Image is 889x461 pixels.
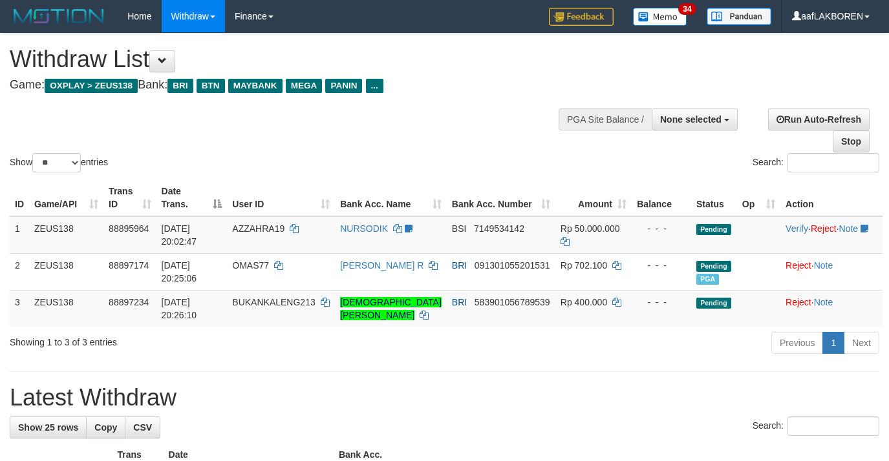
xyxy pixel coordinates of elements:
[844,332,879,354] a: Next
[833,130,870,152] a: Stop
[637,222,686,235] div: - - -
[286,79,323,93] span: MEGA
[660,114,722,125] span: None selected
[32,153,81,172] select: Showentries
[10,331,361,349] div: Showing 1 to 3 of 3 entries
[10,179,29,216] th: ID
[452,260,467,271] span: BRI
[768,108,870,130] a: Run Auto-Refresh
[696,274,719,285] span: Marked by aafanarl
[737,179,780,216] th: Op: activate to sort column ascending
[814,297,833,307] a: Note
[10,79,580,92] h4: Game: Bank:
[86,416,125,438] a: Copy
[452,297,467,307] span: BRI
[232,297,315,307] span: BUKANKALENG213
[696,261,731,272] span: Pending
[549,8,614,26] img: Feedback.jpg
[29,179,103,216] th: Game/API: activate to sort column ascending
[637,296,686,309] div: - - -
[447,179,555,216] th: Bank Acc. Number: activate to sort column ascending
[10,153,108,172] label: Show entries
[156,179,228,216] th: Date Trans.: activate to sort column descending
[780,179,883,216] th: Action
[10,290,29,327] td: 3
[771,332,823,354] a: Previous
[696,298,731,309] span: Pending
[452,223,467,234] span: BSI
[167,79,193,93] span: BRI
[125,416,160,438] a: CSV
[10,216,29,254] td: 1
[753,153,879,172] label: Search:
[559,108,652,130] div: PGA Site Balance /
[786,260,811,271] a: Reject
[94,422,117,433] span: Copy
[633,8,687,26] img: Button%20Memo.svg
[561,297,607,307] span: Rp 400.000
[474,223,524,234] span: Copy 7149534142 to clipboard
[780,290,883,327] td: ·
[335,179,447,216] th: Bank Acc. Name: activate to sort column ascending
[340,297,442,320] a: [DEMOGRAPHIC_DATA][PERSON_NAME]
[162,223,197,247] span: [DATE] 20:02:47
[29,216,103,254] td: ZEUS138
[822,332,844,354] a: 1
[753,416,879,436] label: Search:
[561,260,607,271] span: Rp 702.100
[10,416,87,438] a: Show 25 rows
[786,223,808,234] a: Verify
[18,422,78,433] span: Show 25 rows
[10,6,108,26] img: MOTION_logo.png
[340,260,423,271] a: [PERSON_NAME] R
[814,260,833,271] a: Note
[366,79,383,93] span: ...
[29,253,103,290] td: ZEUS138
[561,223,620,234] span: Rp 50.000.000
[787,153,879,172] input: Search:
[787,416,879,436] input: Search:
[475,260,550,271] span: Copy 091301055201531 to clipboard
[10,385,879,411] h1: Latest Withdraw
[707,8,771,25] img: panduan.png
[475,297,550,307] span: Copy 583901056789539 to clipboard
[45,79,138,93] span: OXPLAY > ZEUS138
[632,179,691,216] th: Balance
[197,79,225,93] span: BTN
[232,223,284,234] span: AZZAHRA19
[103,179,156,216] th: Trans ID: activate to sort column ascending
[227,179,335,216] th: User ID: activate to sort column ascending
[325,79,362,93] span: PANIN
[839,223,859,234] a: Note
[162,297,197,320] span: [DATE] 20:26:10
[696,224,731,235] span: Pending
[109,260,149,271] span: 88897174
[555,179,632,216] th: Amount: activate to sort column ascending
[10,46,580,72] h1: Withdraw List
[637,259,686,272] div: - - -
[162,260,197,283] span: [DATE] 20:25:06
[678,3,696,15] span: 34
[340,223,388,234] a: NURSODIK
[228,79,283,93] span: MAYBANK
[780,216,883,254] td: · ·
[780,253,883,290] td: ·
[786,297,811,307] a: Reject
[109,297,149,307] span: 88897234
[29,290,103,327] td: ZEUS138
[691,179,737,216] th: Status
[232,260,269,271] span: OMAS77
[109,223,149,234] span: 88895964
[133,422,152,433] span: CSV
[10,253,29,290] td: 2
[811,223,837,234] a: Reject
[652,108,738,130] button: None selected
